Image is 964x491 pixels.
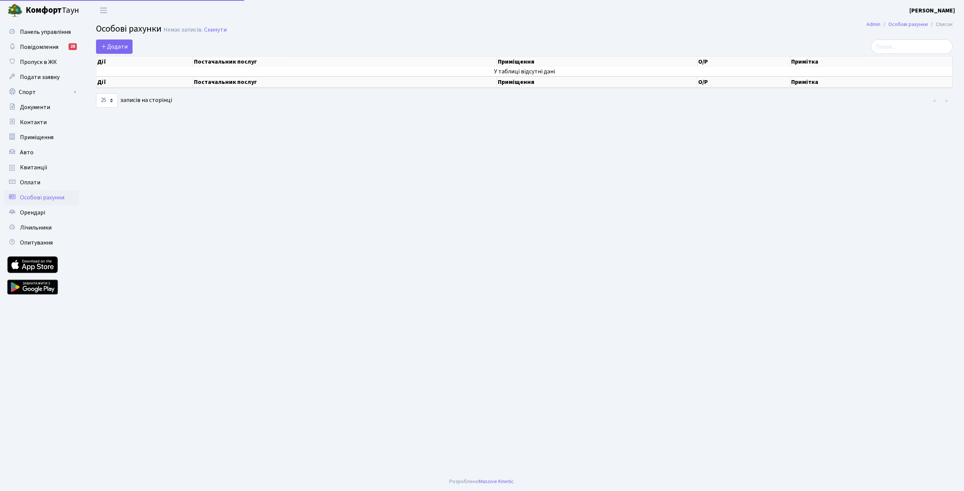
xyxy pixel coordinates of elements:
a: Спорт [4,85,79,100]
a: Опитування [4,235,79,250]
label: записів на сторінці [96,93,172,108]
a: Admin [866,20,880,28]
span: Панель управління [20,28,71,36]
a: Особові рахунки [4,190,79,205]
span: Контакти [20,118,47,126]
span: Додати [101,43,128,51]
span: Лічильники [20,223,52,232]
th: Примітка [790,76,953,88]
span: Оплати [20,178,40,187]
input: Пошук... [871,40,953,54]
a: Авто [4,145,79,160]
a: Документи [4,100,79,115]
a: Повідомлення28 [4,40,79,55]
select: записів на сторінці [96,93,118,108]
td: У таблиці відсутні дані [96,67,953,76]
div: 28 [69,43,77,50]
span: Особові рахунки [20,193,64,202]
div: Немає записів. [163,26,203,33]
nav: breadcrumb [855,17,964,32]
th: Постачальник послуг [193,56,497,67]
span: Особові рахунки [96,22,162,35]
span: Опитування [20,239,53,247]
span: Подати заявку [20,73,59,81]
span: Приміщення [20,133,53,141]
a: Скинути [204,26,227,33]
a: Оплати [4,175,79,190]
span: Авто [20,148,34,157]
span: Пропуск в ЖК [20,58,57,66]
img: logo.png [8,3,23,18]
th: О/Р [697,56,790,67]
a: Massive Kinetic [479,477,514,485]
span: Квитанції [20,163,47,172]
button: Переключити навігацію [94,4,113,17]
span: Орендарі [20,208,45,217]
a: Особові рахунки [888,20,928,28]
a: Подати заявку [4,70,79,85]
span: Таун [26,4,79,17]
th: Дії [96,76,193,88]
a: Пропуск в ЖК [4,55,79,70]
a: Контакти [4,115,79,130]
a: Панель управління [4,24,79,40]
li: Список [928,20,953,29]
a: Додати [96,40,133,54]
th: Дії [96,56,193,67]
a: Квитанції [4,160,79,175]
th: Примітка [790,56,953,67]
b: Комфорт [26,4,62,16]
th: Приміщення [497,56,697,67]
th: О/Р [697,76,790,88]
span: Повідомлення [20,43,58,51]
a: Приміщення [4,130,79,145]
th: Приміщення [497,76,697,88]
div: Розроблено . [449,477,515,486]
a: Орендарі [4,205,79,220]
span: Документи [20,103,50,111]
a: [PERSON_NAME] [909,6,955,15]
a: Лічильники [4,220,79,235]
th: Постачальник послуг [193,76,497,88]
